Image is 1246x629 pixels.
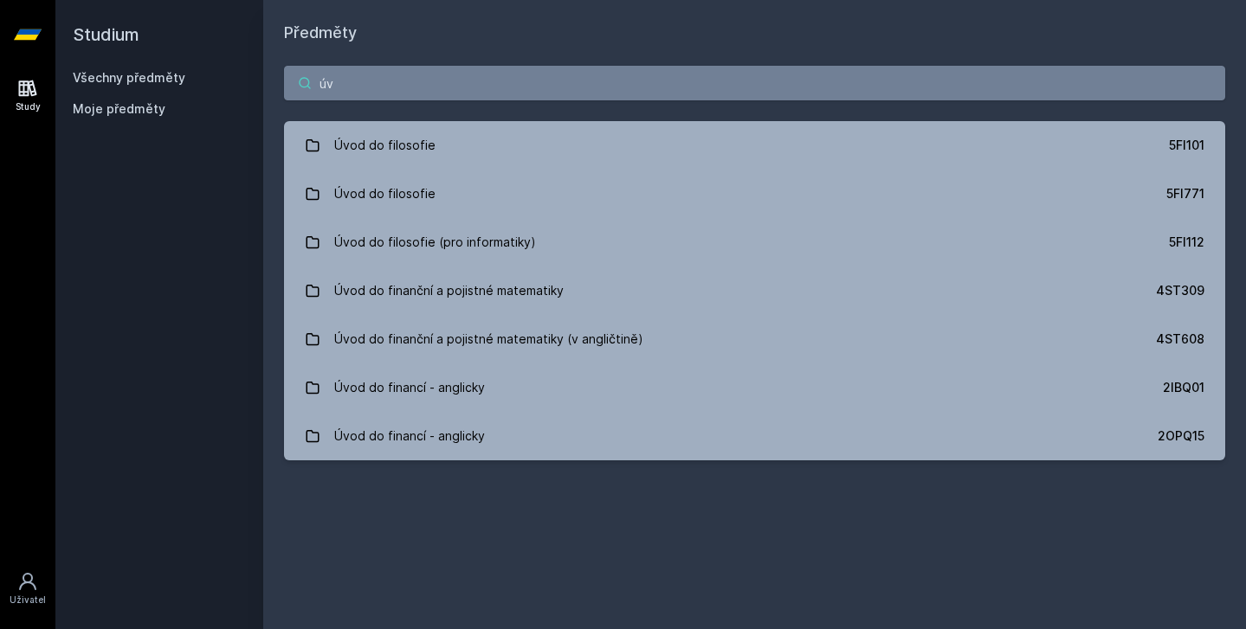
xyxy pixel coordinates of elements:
[1169,137,1204,154] div: 5FI101
[284,412,1225,460] a: Úvod do financí - anglicky 2OPQ15
[334,273,564,308] div: Úvod do finanční a pojistné matematiky
[334,370,485,405] div: Úvod do financí - anglicky
[334,419,485,453] div: Úvod do financí - anglicky
[334,177,436,211] div: Úvod do filosofie
[284,266,1225,315] a: Úvod do finanční a pojistné matematiky 4ST309
[1163,379,1204,396] div: 2IBQ01
[334,322,643,356] div: Úvod do finanční a pojistné matematiky (v angličtině)
[3,69,52,122] a: Study
[10,594,46,607] div: Uživatel
[284,218,1225,266] a: Úvod do filosofie (pro informatiky) 5FI112
[1166,185,1204,202] div: 5FI771
[284,21,1225,45] h1: Předměty
[334,225,536,260] div: Úvod do filosofie (pro informatiky)
[1169,234,1204,251] div: 5FI112
[73,100,165,118] span: Moje předměty
[284,121,1225,170] a: Úvod do filosofie 5FI101
[284,315,1225,363] a: Úvod do finanční a pojistné matematiky (v angličtině) 4ST608
[1158,427,1204,445] div: 2OPQ15
[16,100,41,113] div: Study
[284,363,1225,412] a: Úvod do financí - anglicky 2IBQ01
[334,128,436,163] div: Úvod do filosofie
[284,170,1225,218] a: Úvod do filosofie 5FI771
[284,66,1225,100] input: Název nebo ident předmětu…
[73,70,185,85] a: Všechny předměty
[1156,331,1204,348] div: 4ST608
[1156,282,1204,299] div: 4ST309
[3,562,52,615] a: Uživatel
